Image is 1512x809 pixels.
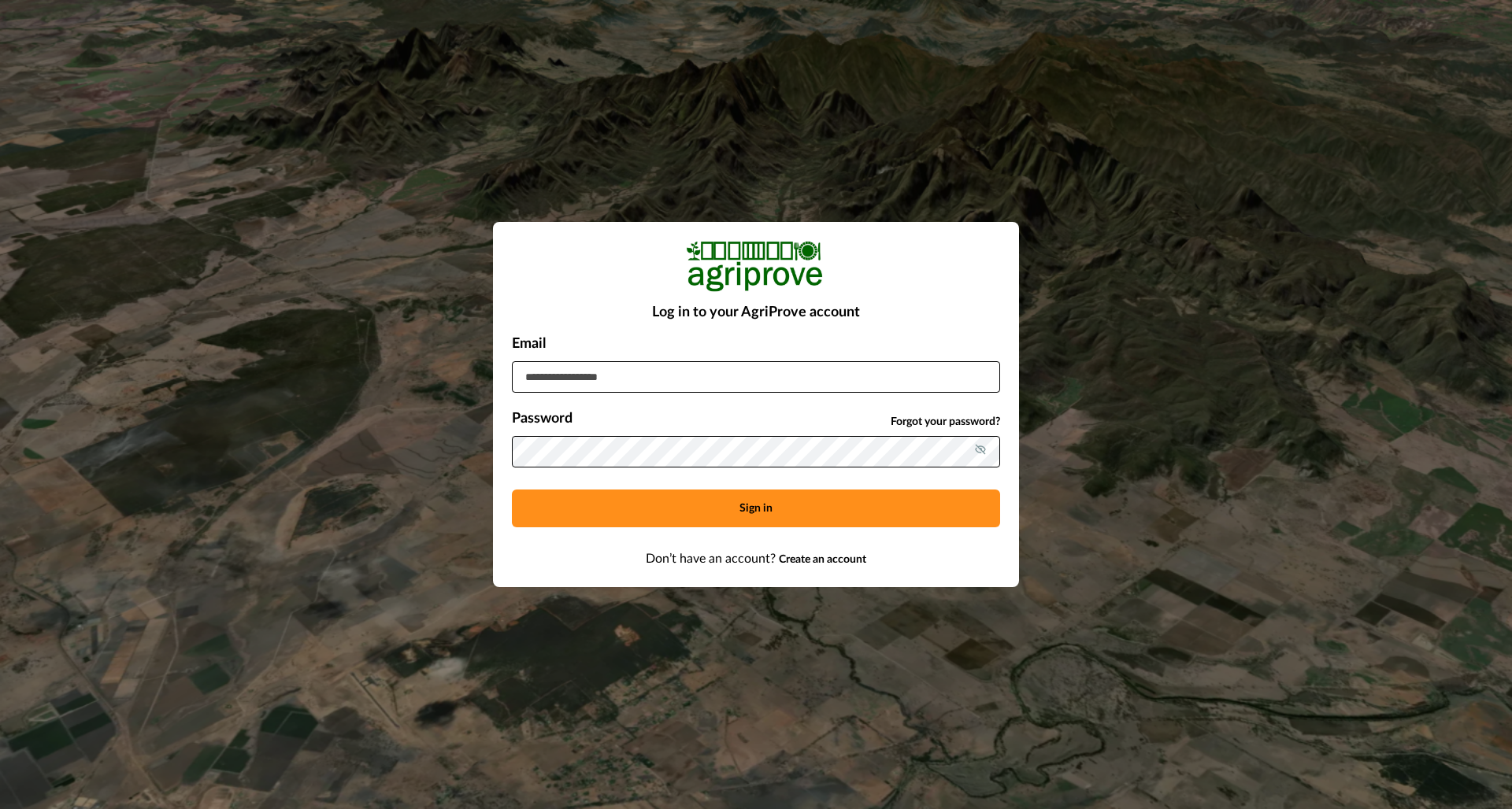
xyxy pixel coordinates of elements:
a: Create an account [779,552,866,565]
h2: Log in to your AgriProve account [512,305,1000,322]
button: Sign in [512,489,1000,527]
span: Create an account [779,554,866,565]
p: Email [512,334,1000,355]
p: Don’t have an account? [512,549,1000,568]
img: Logo Image [685,241,827,292]
p: Password [512,408,573,430]
a: Forgot your password? [891,414,1000,430]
